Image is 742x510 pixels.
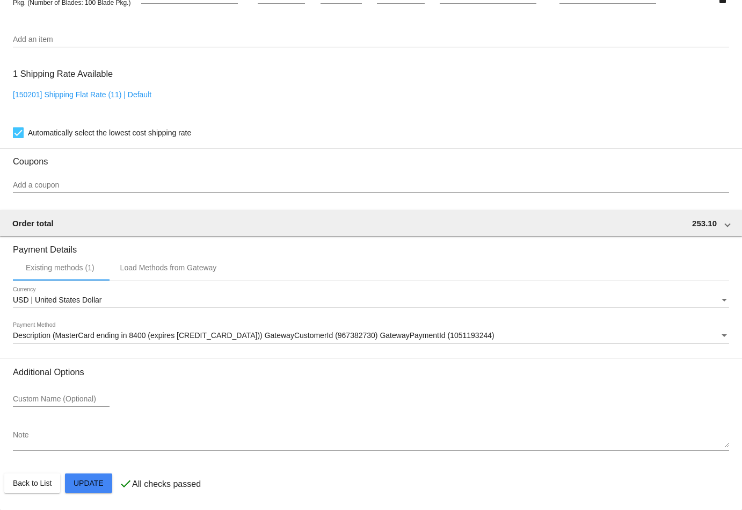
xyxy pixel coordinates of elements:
span: 253.10 [692,219,717,228]
span: Update [74,479,104,487]
mat-select: Payment Method [13,332,729,340]
h3: Payment Details [13,236,729,255]
mat-select: Currency [13,296,729,305]
h3: 1 Shipping Rate Available [13,62,113,85]
mat-icon: check [119,477,132,490]
h3: Additional Options [13,367,729,377]
button: Update [65,473,112,493]
p: All checks passed [132,479,201,489]
a: [150201] Shipping Flat Rate (11) | Default [13,90,151,99]
span: USD | United States Dollar [13,296,101,304]
span: Order total [12,219,54,228]
h3: Coupons [13,148,729,167]
span: Description (MasterCard ending in 8400 (expires [CREDIT_CARD_DATA])) GatewayCustomerId (967382730... [13,331,494,340]
input: Custom Name (Optional) [13,395,110,404]
input: Add a coupon [13,181,729,190]
div: Load Methods from Gateway [120,263,217,272]
input: Add an item [13,35,729,44]
div: Existing methods (1) [26,263,94,272]
span: Automatically select the lowest cost shipping rate [28,126,191,139]
button: Back to List [4,473,60,493]
span: Back to List [13,479,52,487]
